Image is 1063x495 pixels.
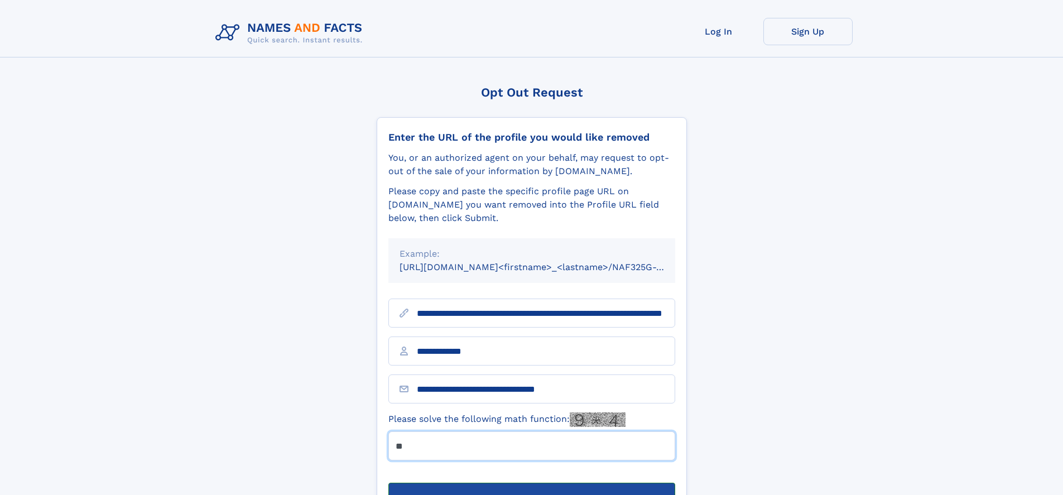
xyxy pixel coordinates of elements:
[400,262,696,272] small: [URL][DOMAIN_NAME]<firstname>_<lastname>/NAF325G-xxxxxxxx
[211,18,372,48] img: Logo Names and Facts
[400,247,664,261] div: Example:
[674,18,763,45] a: Log In
[388,185,675,225] div: Please copy and paste the specific profile page URL on [DOMAIN_NAME] you want removed into the Pr...
[388,151,675,178] div: You, or an authorized agent on your behalf, may request to opt-out of the sale of your informatio...
[388,412,626,427] label: Please solve the following math function:
[763,18,853,45] a: Sign Up
[388,131,675,143] div: Enter the URL of the profile you would like removed
[377,85,687,99] div: Opt Out Request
